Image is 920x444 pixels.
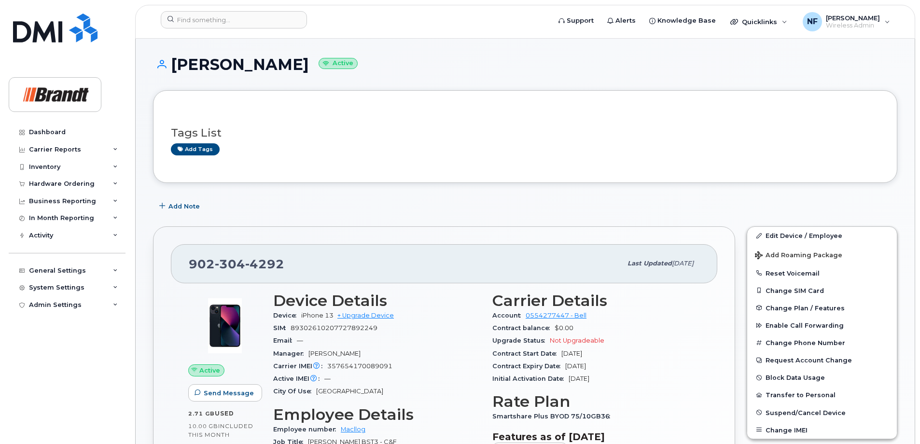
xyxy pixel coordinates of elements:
[766,304,845,311] span: Change Plan / Features
[273,324,291,332] span: SIM
[324,375,331,382] span: —
[199,366,220,375] span: Active
[747,264,897,282] button: Reset Voicemail
[492,324,555,332] span: Contract balance
[492,350,561,357] span: Contract Start Date
[747,317,897,334] button: Enable Call Forwarding
[188,410,215,417] span: 2.71 GB
[327,362,392,370] span: 357654170089091
[492,375,569,382] span: Initial Activation Date
[171,143,220,155] a: Add tags
[747,245,897,264] button: Add Roaming Package
[492,362,565,370] span: Contract Expiry Date
[561,350,582,357] span: [DATE]
[215,257,245,271] span: 304
[341,426,365,433] a: Macllog
[766,322,844,329] span: Enable Call Forwarding
[492,337,550,344] span: Upgrade Status
[308,350,361,357] span: [PERSON_NAME]
[188,422,253,438] span: included this month
[301,312,334,319] span: iPhone 13
[319,58,358,69] small: Active
[273,350,308,357] span: Manager
[337,312,394,319] a: + Upgrade Device
[747,351,897,369] button: Request Account Change
[747,334,897,351] button: Change Phone Number
[153,197,208,215] button: Add Note
[168,202,200,211] span: Add Note
[291,324,377,332] span: 89302610207727892249
[204,388,254,398] span: Send Message
[153,56,897,73] h1: [PERSON_NAME]
[550,337,604,344] span: Not Upgradeable
[273,406,481,423] h3: Employee Details
[747,299,897,317] button: Change Plan / Features
[492,431,700,443] h3: Features as of [DATE]
[627,260,672,267] span: Last updated
[273,362,327,370] span: Carrier IMEI
[747,227,897,244] a: Edit Device / Employee
[492,312,526,319] span: Account
[188,384,262,402] button: Send Message
[492,292,700,309] h3: Carrier Details
[569,375,589,382] span: [DATE]
[672,260,694,267] span: [DATE]
[565,362,586,370] span: [DATE]
[747,404,897,421] button: Suspend/Cancel Device
[273,426,341,433] span: Employee number
[188,423,218,430] span: 10.00 GB
[273,375,324,382] span: Active IMEI
[215,410,234,417] span: used
[273,312,301,319] span: Device
[526,312,586,319] a: 0554277447 - Bell
[492,413,615,420] span: Smartshare Plus BYOD 75/10GB36
[747,282,897,299] button: Change SIM Card
[273,388,316,395] span: City Of Use
[492,393,700,410] h3: Rate Plan
[273,292,481,309] h3: Device Details
[189,257,284,271] span: 902
[245,257,284,271] span: 4292
[747,421,897,439] button: Change IMEI
[171,127,879,139] h3: Tags List
[766,409,846,416] span: Suspend/Cancel Device
[747,369,897,386] button: Block Data Usage
[747,386,897,403] button: Transfer to Personal
[273,337,297,344] span: Email
[316,388,383,395] span: [GEOGRAPHIC_DATA]
[297,337,303,344] span: —
[755,251,842,261] span: Add Roaming Package
[555,324,573,332] span: $0.00
[196,297,254,355] img: image20231002-3703462-1ig824h.jpeg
